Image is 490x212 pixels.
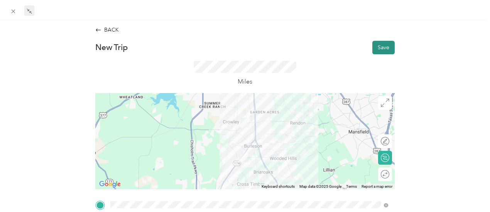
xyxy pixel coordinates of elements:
[238,77,252,87] p: Miles
[97,179,123,189] a: Open this area in Google Maps (opens a new window)
[262,184,295,189] button: Keyboard shortcuts
[299,184,341,189] span: Map data ©2025 Google
[362,184,392,189] a: Report a map error
[447,169,490,212] iframe: Everlance-gr Chat Button Frame
[95,42,128,53] p: New Trip
[97,179,123,189] img: Google
[346,184,357,189] a: Terms (opens in new tab)
[372,41,395,54] button: Save
[95,26,119,34] div: BACK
